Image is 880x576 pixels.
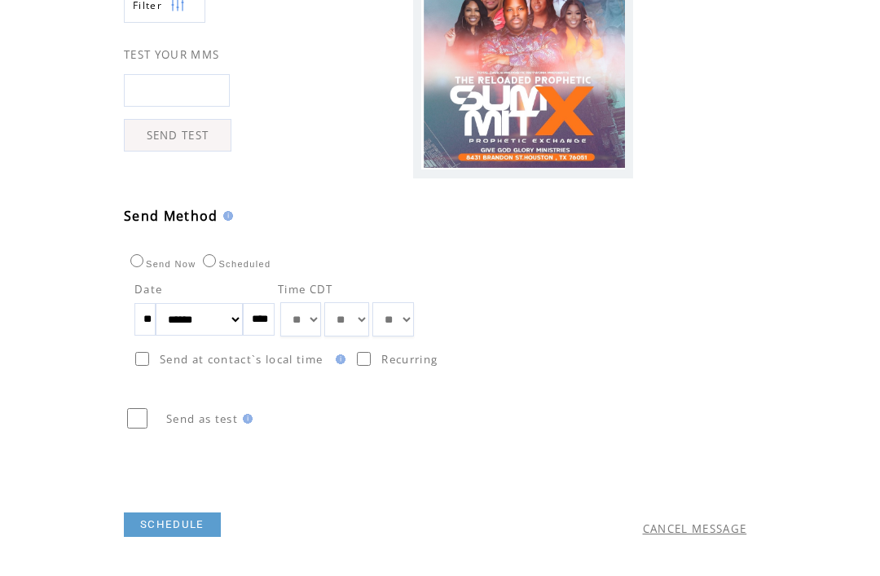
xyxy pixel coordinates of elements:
a: CANCEL MESSAGE [643,521,747,536]
input: Scheduled [203,254,216,267]
span: Time CDT [278,282,333,297]
img: help.gif [238,414,253,424]
label: Send Now [126,259,196,269]
span: Date [134,282,162,297]
span: TEST YOUR MMS [124,47,219,62]
span: Send Method [124,207,218,225]
a: SCHEDULE [124,512,221,537]
input: Send Now [130,254,143,267]
span: Recurring [381,352,438,367]
label: Scheduled [199,259,271,269]
img: help.gif [218,211,233,221]
span: Send as test [166,411,238,426]
a: SEND TEST [124,119,231,152]
img: help.gif [331,354,345,364]
span: Send at contact`s local time [160,352,323,367]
